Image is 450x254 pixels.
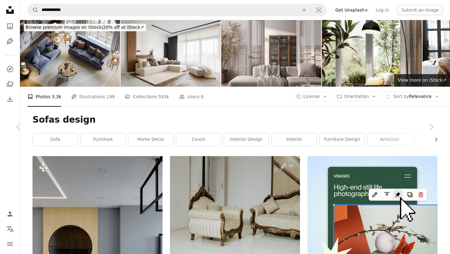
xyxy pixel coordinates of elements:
[367,133,412,146] a: armchair
[320,133,364,146] a: furniture design
[20,20,120,87] img: Top view of a luxurious living room in a large house by the sea
[71,87,115,107] a: Illustrations 199
[4,93,16,105] a: Download History
[412,97,450,157] a: Next
[33,133,77,146] a: sofa
[4,35,16,48] a: Illustrations
[272,133,317,146] a: interior
[128,133,173,146] a: home decor
[4,208,16,220] a: Log in / Sign up
[292,92,331,102] button: License
[24,24,146,31] div: 20% off at iStock ↗
[179,87,204,107] a: Users 0
[221,20,321,87] img: Digital Art of Cozy Contemporary Living Room
[4,223,16,235] button: Language
[332,5,372,15] a: Get Unsplash+
[170,204,300,209] a: a couple of chairs in a room
[297,4,311,16] button: Clear
[322,20,422,87] img: Computer generated image of arm chair in living room
[393,94,409,99] span: Sort by
[344,94,369,99] span: Orientation
[201,93,204,100] span: 0
[333,92,380,102] button: Orientation
[28,4,38,16] button: Search Unsplash
[4,238,16,250] button: Menu
[398,78,446,83] span: View more on iStock ↗
[372,5,392,15] a: Log in
[393,94,432,100] span: Relevance
[394,74,450,87] a: View more on iStock↗
[382,92,442,102] button: Sort byRelevance
[397,5,442,15] button: Submit an image
[27,4,327,16] form: Find visuals sitewide
[224,133,269,146] a: interior design
[4,20,16,33] a: Photos
[4,78,16,90] a: Collections
[121,20,221,87] img: Elegant and comfortable living room
[26,25,103,30] span: Browse premium images on iStock |
[311,4,326,16] button: Visual search
[32,114,437,125] h1: Sofas design
[107,93,115,100] span: 199
[20,20,150,35] a: Browse premium images on iStock|20% off at iStock↗
[4,63,16,75] a: Explore
[303,94,320,99] span: License
[125,87,169,107] a: Collections 593k
[158,93,169,100] span: 593k
[81,133,125,146] a: furniture
[176,133,221,146] a: couch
